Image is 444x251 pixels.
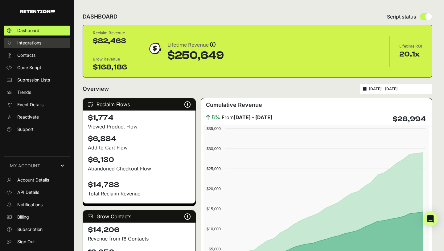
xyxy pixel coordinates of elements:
a: Reactivate [4,112,70,122]
text: $20,000 [207,186,221,191]
h4: $6,884 [88,134,191,144]
div: Grow Contacts [83,210,195,223]
h4: $14,206 [88,225,191,235]
div: Add to Cart Flow [88,144,191,151]
div: $82,463 [93,36,127,46]
a: Dashboard [4,26,70,36]
h4: $1,774 [88,113,191,123]
a: Subscription [4,224,70,234]
span: Account Details [17,177,49,183]
span: Reactivate [17,114,39,120]
div: Lifetime Revenue [167,41,224,49]
div: $168,186 [93,62,127,72]
a: API Details [4,187,70,197]
a: Account Details [4,175,70,185]
h4: $28,994 [393,114,426,124]
text: $10,000 [207,227,221,231]
a: Billing [4,212,70,222]
span: Notifications [17,202,43,208]
a: Contacts [4,50,70,60]
a: Sign Out [4,237,70,247]
h2: DASHBOARD [83,12,117,21]
a: Trends [4,87,70,97]
div: Open Intercom Messenger [423,211,438,226]
p: Revenue from R! Contacts [88,235,191,242]
span: Support [17,126,34,132]
span: 8% [212,113,220,122]
a: Supression Lists [4,75,70,85]
div: Abandoned Checkout Flow [88,165,191,172]
div: Grow Revenue [93,56,127,62]
div: Lifetime ROI [399,43,422,49]
span: Supression Lists [17,77,50,83]
span: MY ACCOUNT [10,163,40,169]
a: MY ACCOUNT [4,156,70,175]
h2: Overview [83,85,109,93]
text: $35,000 [207,126,221,131]
span: Trends [17,89,31,95]
span: Code Script [17,65,41,71]
span: Contacts [17,52,35,58]
img: dollar-coin-05c43ed7efb7bc0c12610022525b4bbbb207c7efeef5aecc26f025e68dcafac9.png [147,41,162,56]
span: Integrations [17,40,41,46]
a: Integrations [4,38,70,48]
div: Reclaim Flows [83,98,195,111]
a: Support [4,124,70,134]
text: $30,000 [207,146,221,151]
h4: $14,788 [88,176,191,190]
a: Code Script [4,63,70,73]
span: Sign Out [17,239,35,245]
span: Billing [17,214,29,220]
div: Reclaim Revenue [93,30,127,36]
strong: [DATE] - [DATE] [234,114,272,120]
div: 20.1x [399,49,422,59]
a: Notifications [4,200,70,210]
span: Event Details [17,102,43,108]
span: Subscription [17,226,43,232]
img: Retention.com [20,10,55,13]
h3: Cumulative Revenue [206,101,262,109]
text: $15,000 [207,207,221,211]
span: API Details [17,189,39,195]
text: $25,000 [207,166,221,171]
h4: $6,130 [88,155,191,165]
span: Script status [387,13,416,20]
div: Viewed Product Flow [88,123,191,130]
p: Total Reclaim Revenue [88,190,191,197]
span: Dashboard [17,27,39,34]
div: $250,649 [167,49,224,62]
span: From [222,114,272,121]
a: Event Details [4,100,70,110]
